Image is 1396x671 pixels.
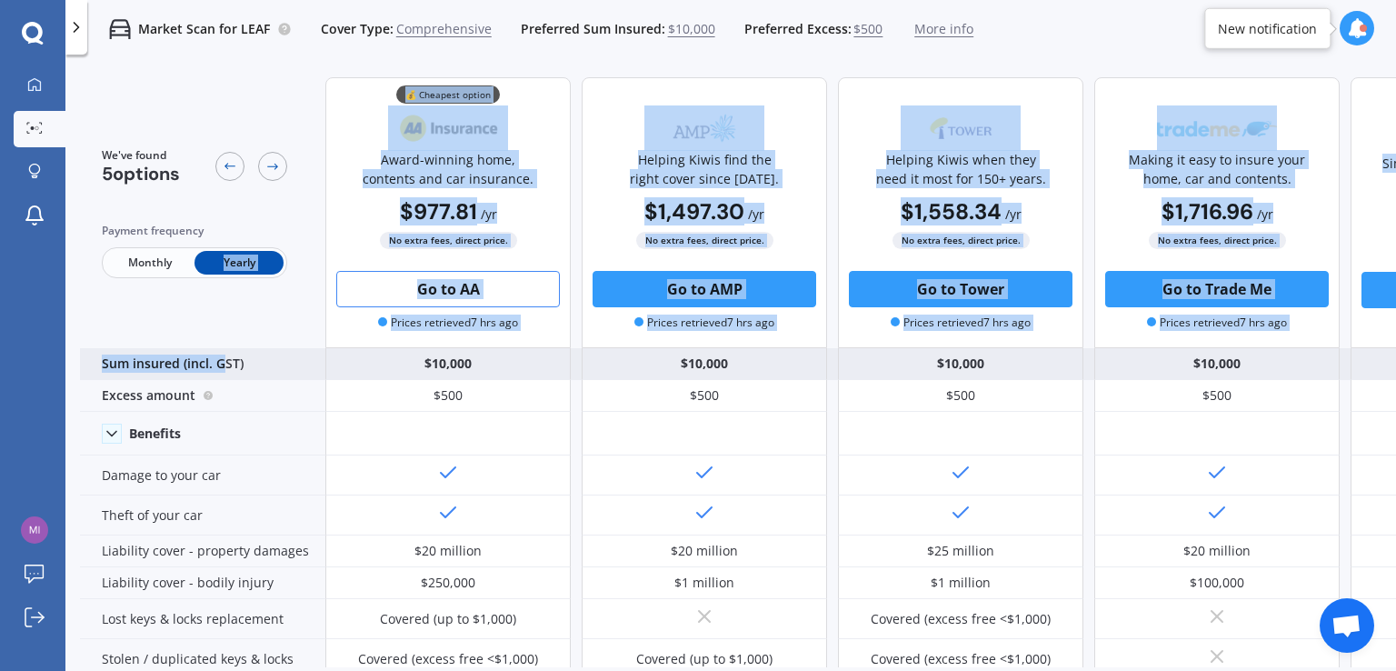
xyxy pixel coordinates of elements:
[481,205,497,223] span: / yr
[1190,574,1244,592] div: $100,000
[1149,232,1286,249] span: No extra fees, direct price.
[634,315,774,331] span: Prices retrieved 7 hrs ago
[336,271,560,307] button: Go to AA
[582,348,827,380] div: $10,000
[325,348,571,380] div: $10,000
[102,162,180,185] span: 5 options
[80,348,325,380] div: Sum insured (incl. GST)
[871,610,1051,628] div: Covered (excess free <$1,000)
[138,20,270,38] p: Market Scan for LEAF
[80,599,325,639] div: Lost keys & locks replacement
[321,20,394,38] span: Cover Type:
[388,105,508,151] img: AA.webp
[853,20,882,38] span: $500
[931,574,991,592] div: $1 million
[1162,197,1253,225] b: $1,716.96
[1183,542,1251,560] div: $20 million
[396,20,492,38] span: Comprehensive
[80,456,325,496] div: Damage to your car
[838,348,1083,380] div: $10,000
[325,380,571,412] div: $500
[674,574,734,592] div: $1 million
[380,232,517,249] span: No extra fees, direct price.
[378,315,518,331] span: Prices retrieved 7 hrs ago
[871,650,1051,668] div: Covered (excess free <$1,000)
[80,536,325,567] div: Liability cover - property damages
[358,650,538,668] div: Covered (excess free <$1,000)
[1110,150,1324,195] div: Making it easy to insure your home, car and contents.
[380,610,516,628] div: Covered (up to $1,000)
[636,232,773,249] span: No extra fees, direct price.
[1105,271,1329,307] button: Go to Trade Me
[1157,105,1277,151] img: Trademe.webp
[644,197,744,225] b: $1,497.30
[892,232,1030,249] span: No extra fees, direct price.
[102,222,287,240] div: Payment frequency
[1094,348,1340,380] div: $10,000
[1257,205,1273,223] span: / yr
[891,315,1031,331] span: Prices retrieved 7 hrs ago
[838,380,1083,412] div: $500
[80,567,325,599] div: Liability cover - bodily injury
[80,380,325,412] div: Excess amount
[593,271,816,307] button: Go to AMP
[414,542,482,560] div: $20 million
[748,205,764,223] span: / yr
[341,150,555,195] div: Award-winning home, contents and car insurance.
[194,251,284,275] span: Yearly
[129,426,181,442] div: Benefits
[636,650,773,668] div: Covered (up to $1,000)
[927,542,994,560] div: $25 million
[853,150,1068,195] div: Helping Kiwis when they need it most for 150+ years.
[102,147,180,164] span: We've found
[1094,380,1340,412] div: $500
[901,105,1021,151] img: Tower.webp
[1147,315,1287,331] span: Prices retrieved 7 hrs ago
[521,20,665,38] span: Preferred Sum Insured:
[1005,205,1022,223] span: / yr
[1320,598,1374,653] a: Open chat
[744,20,852,38] span: Preferred Excess:
[421,574,475,592] div: $250,000
[901,197,1002,225] b: $1,558.34
[109,18,131,40] img: car.f15378c7a67c060ca3f3.svg
[597,150,812,195] div: Helping Kiwis find the right cover since [DATE].
[671,542,738,560] div: $20 million
[582,380,827,412] div: $500
[80,496,325,536] div: Theft of your car
[21,516,48,544] img: 931396b10c6476d941bce2c5af428a76
[400,197,477,225] b: $977.81
[914,20,973,38] span: More info
[105,251,194,275] span: Monthly
[644,105,764,151] img: AMP.webp
[849,271,1072,307] button: Go to Tower
[1218,19,1317,37] div: New notification
[668,20,715,38] span: $10,000
[396,85,500,104] div: 💰 Cheapest option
